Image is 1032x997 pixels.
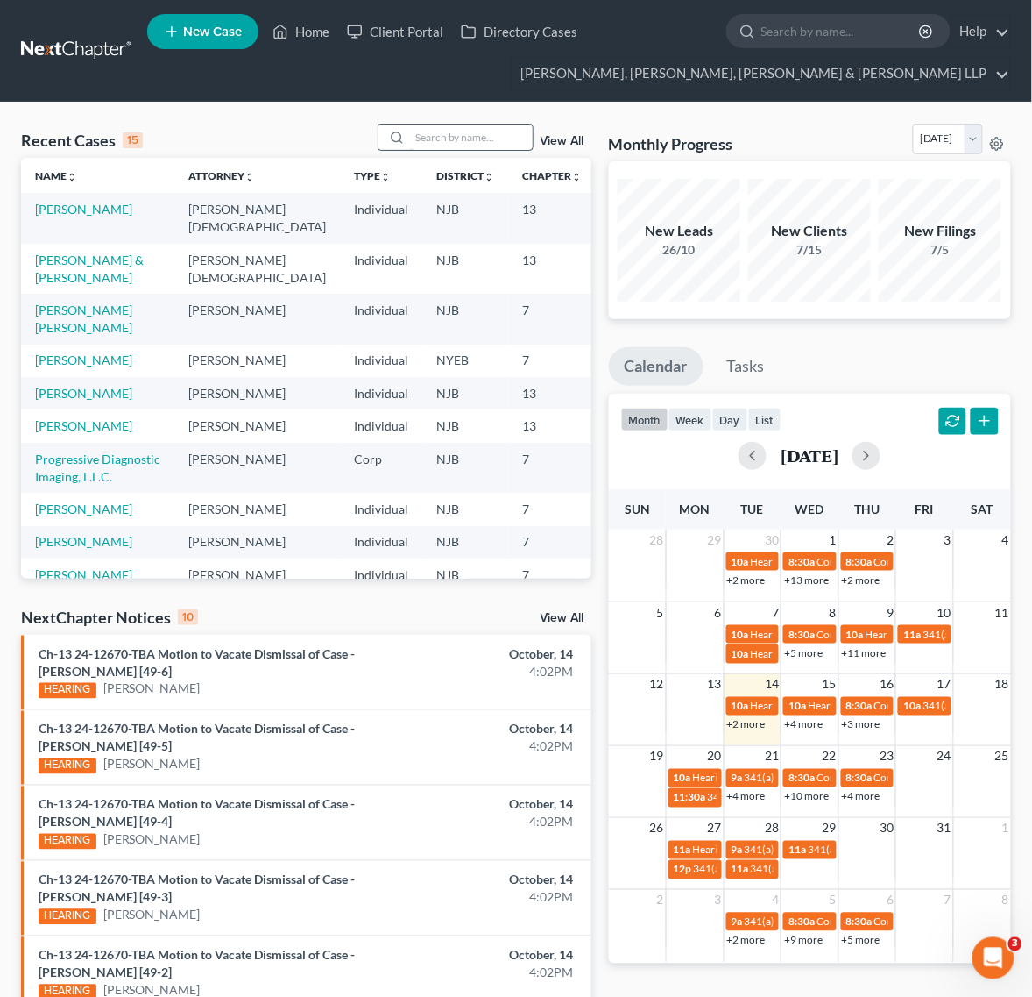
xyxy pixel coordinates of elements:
[828,602,838,623] span: 8
[508,244,596,294] td: 13
[878,674,895,695] span: 16
[508,526,596,559] td: 7
[422,443,508,493] td: NJB
[846,628,864,641] span: 10a
[522,169,582,182] a: Chapterunfold_more
[35,169,77,182] a: Nameunfold_more
[340,377,422,409] td: Individual
[422,193,508,243] td: NJB
[763,818,781,839] span: 28
[35,418,132,433] a: [PERSON_NAME]
[21,130,143,151] div: Recent Cases
[452,16,586,47] a: Directory Cases
[878,746,895,767] span: 23
[484,172,494,182] i: unfold_more
[745,772,914,785] span: 341(a) meeting for [PERSON_NAME]
[174,493,340,525] td: [PERSON_NAME]
[936,818,953,839] span: 31
[508,409,596,442] td: 13
[674,844,691,857] span: 11a
[713,602,724,623] span: 6
[732,647,749,660] span: 10a
[784,718,823,731] a: +4 more
[712,408,748,431] button: day
[821,746,838,767] span: 22
[993,746,1011,767] span: 25
[407,947,574,965] div: October, 14
[103,680,201,698] a: [PERSON_NAME]
[410,125,533,150] input: Search by name...
[972,502,993,516] span: Sat
[422,244,508,294] td: NJB
[732,628,749,641] span: 10a
[693,772,830,785] span: Hearing for [PERSON_NAME]
[936,746,953,767] span: 24
[35,452,160,484] a: Progressive Diagnostic Imaging, L.L.C.
[951,16,1010,47] a: Help
[842,573,880,587] a: +2 more
[855,502,880,516] span: Thu
[407,738,574,756] div: 4:02PM
[732,844,743,857] span: 9a
[788,555,815,568] span: 8:30a
[795,502,824,516] span: Wed
[711,347,781,386] a: Tasks
[788,628,815,641] span: 8:30a
[828,890,838,911] span: 5
[936,602,953,623] span: 10
[846,555,873,568] span: 8:30a
[340,443,422,493] td: Corp
[751,700,887,713] span: Hearing for [PERSON_NAME]
[727,790,766,803] a: +4 more
[183,25,242,39] span: New Case
[422,526,508,559] td: NJB
[39,758,96,774] div: HEARING
[174,345,340,377] td: [PERSON_NAME]
[1008,937,1022,951] span: 3
[879,241,1001,259] div: 7/5
[508,345,596,377] td: 7
[407,889,574,907] div: 4:02PM
[903,700,921,713] span: 10a
[763,674,781,695] span: 14
[655,890,666,911] span: 2
[541,135,584,147] a: View All
[706,746,724,767] span: 20
[422,493,508,525] td: NJB
[842,718,880,731] a: +3 more
[103,831,201,849] a: [PERSON_NAME]
[174,294,340,344] td: [PERSON_NAME]
[103,756,201,773] a: [PERSON_NAME]
[936,674,953,695] span: 17
[885,890,895,911] span: 6
[35,386,132,401] a: [PERSON_NAME]
[846,700,873,713] span: 8:30a
[35,534,132,549] a: [PERSON_NAME]
[745,844,914,857] span: 341(a) meeting for [PERSON_NAME]
[816,555,1015,568] span: Confirmation hearing for [PERSON_NAME]
[35,353,132,367] a: [PERSON_NAME]
[727,934,766,947] a: +2 more
[648,530,666,551] span: 28
[993,602,1011,623] span: 11
[680,502,710,516] span: Mon
[508,193,596,243] td: 13
[354,169,391,182] a: Typeunfold_more
[732,863,749,876] span: 11a
[784,934,823,947] a: +9 more
[621,408,668,431] button: month
[694,863,863,876] span: 341(a) meeting for [PERSON_NAME]
[35,253,144,285] a: [PERSON_NAME] & [PERSON_NAME]
[340,345,422,377] td: Individual
[618,241,740,259] div: 26/10
[436,169,494,182] a: Districtunfold_more
[508,377,596,409] td: 13
[340,244,422,294] td: Individual
[788,772,815,785] span: 8:30a
[885,602,895,623] span: 9
[788,700,806,713] span: 10a
[508,559,596,609] td: 7
[571,172,582,182] i: unfold_more
[655,602,666,623] span: 5
[741,502,764,516] span: Tue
